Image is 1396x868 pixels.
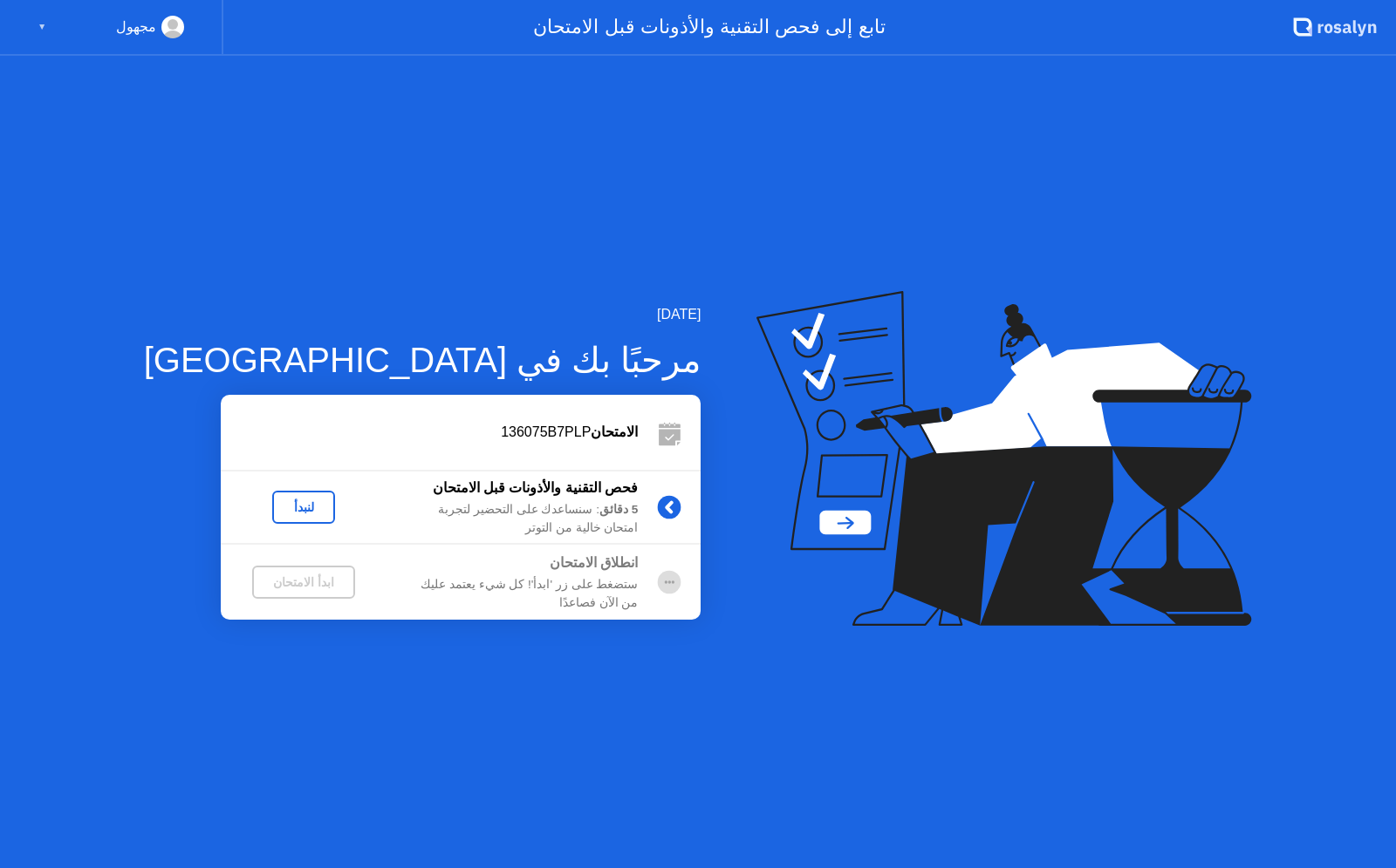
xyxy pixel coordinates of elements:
[387,576,638,612] div: ستضغط على زر 'ابدأ'! كل شيء يعتمد عليك من الآن فصاعدًا
[591,424,638,439] b: الامتحان
[38,16,46,38] div: ▼
[116,16,156,38] div: مجهول
[144,304,701,325] div: [DATE]
[433,480,639,495] b: فحص التقنية والأذونات قبل الامتحان
[144,334,701,386] div: مرحبًا بك في [GEOGRAPHIC_DATA]
[550,555,638,570] b: انطلاق الامتحان
[259,575,348,589] div: ابدأ الامتحان
[221,422,638,443] div: 136075B7PLP
[599,503,638,516] b: 5 دقائق
[252,566,355,599] button: ابدأ الامتحان
[279,500,328,514] div: لنبدأ
[387,501,638,537] div: : سنساعدك على التحضير لتجربة امتحان خالية من التوتر
[272,491,335,524] button: لنبدأ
